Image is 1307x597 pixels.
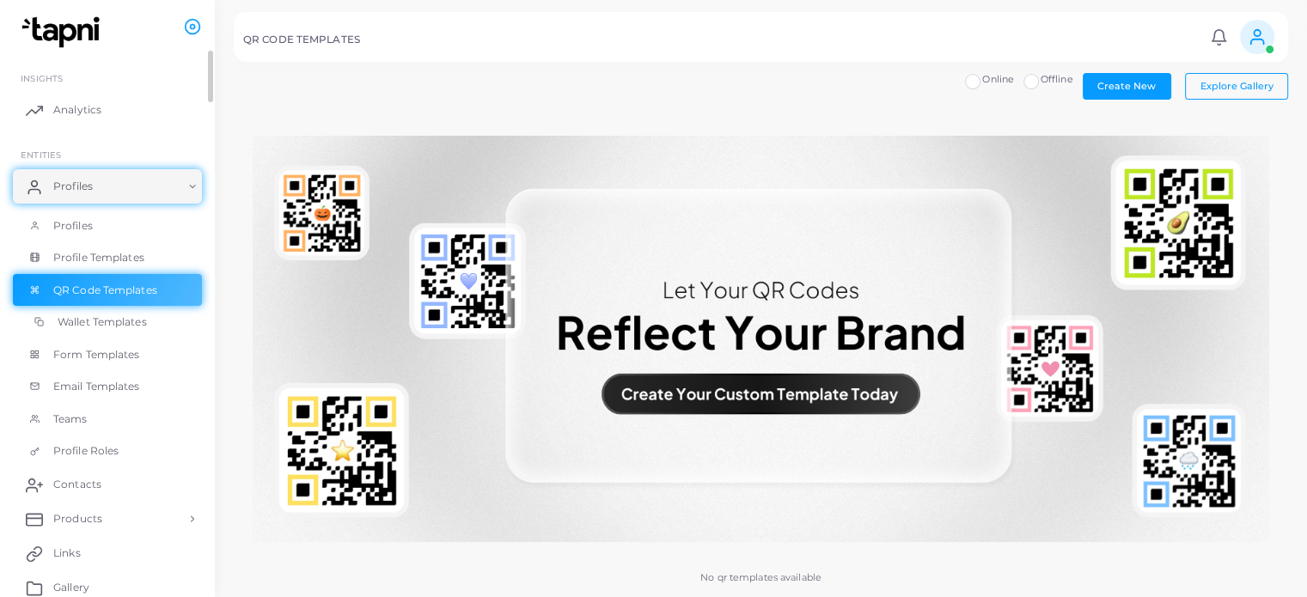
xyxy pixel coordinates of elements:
[13,536,202,570] a: Links
[13,274,202,307] a: QR Code Templates
[13,210,202,242] a: Profiles
[13,338,202,371] a: Form Templates
[53,347,140,362] span: Form Templates
[53,379,140,394] span: Email Templates
[53,545,81,561] span: Links
[53,218,93,234] span: Profiles
[1041,73,1073,85] span: Offline
[700,570,821,585] p: No qr templates available
[58,314,147,330] span: Wallet Templates
[53,283,157,298] span: QR Code Templates
[53,250,144,265] span: Profile Templates
[243,34,360,46] h5: QR CODE TEMPLATES
[13,306,202,338] a: Wallet Templates
[13,467,202,502] a: Contacts
[53,511,102,527] span: Products
[21,73,63,83] span: INSIGHTS
[13,502,202,536] a: Products
[1097,80,1156,92] span: Create New
[13,169,202,204] a: Profiles
[53,102,101,118] span: Analytics
[53,443,119,459] span: Profile Roles
[13,403,202,436] a: Teams
[1185,73,1288,99] button: Explore Gallery
[53,477,101,492] span: Contacts
[1200,80,1273,92] span: Explore Gallery
[13,370,202,403] a: Email Templates
[1083,73,1171,99] button: Create New
[13,93,202,127] a: Analytics
[21,149,61,160] span: ENTITIES
[13,241,202,274] a: Profile Templates
[53,179,93,194] span: Profiles
[53,580,89,595] span: Gallery
[982,73,1014,85] span: Online
[253,136,1269,542] img: No qr templates
[15,16,111,48] img: logo
[53,411,88,427] span: Teams
[13,435,202,467] a: Profile Roles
